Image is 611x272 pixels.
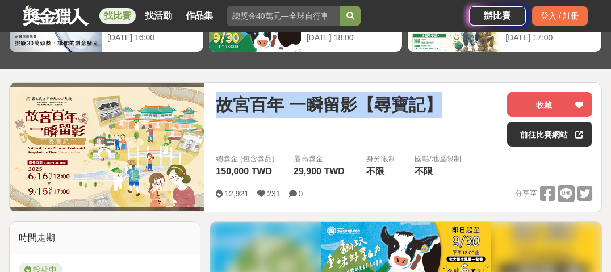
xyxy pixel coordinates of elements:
[216,153,275,165] span: 總獎金 (包含獎品)
[307,32,397,44] div: [DATE] 18:00
[507,122,592,147] a: 前往比賽網站
[216,92,442,118] span: 故宮百年 一瞬留影【尋寶記】
[507,92,592,117] button: 收藏
[181,8,217,24] a: 作品集
[294,166,345,176] span: 29,900 TWD
[267,189,280,198] span: 231
[299,189,303,198] span: 0
[224,189,249,198] span: 12,921
[99,8,136,24] a: 找比賽
[140,8,177,24] a: 找活動
[227,6,340,26] input: 總獎金40萬元—全球自行車設計比賽
[10,222,200,254] div: 時間走期
[532,6,588,26] div: 登入 / 註冊
[366,153,396,165] div: 身分限制
[515,185,537,202] span: 分享至
[415,166,433,176] span: 不限
[366,166,384,176] span: 不限
[107,32,198,44] div: [DATE] 16:00
[10,87,204,207] img: Cover Image
[216,166,272,176] span: 150,000 TWD
[294,153,348,165] span: 最高獎金
[505,32,596,44] div: [DATE] 17:00
[415,153,461,165] div: 國籍/地區限制
[469,6,526,26] a: 辦比賽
